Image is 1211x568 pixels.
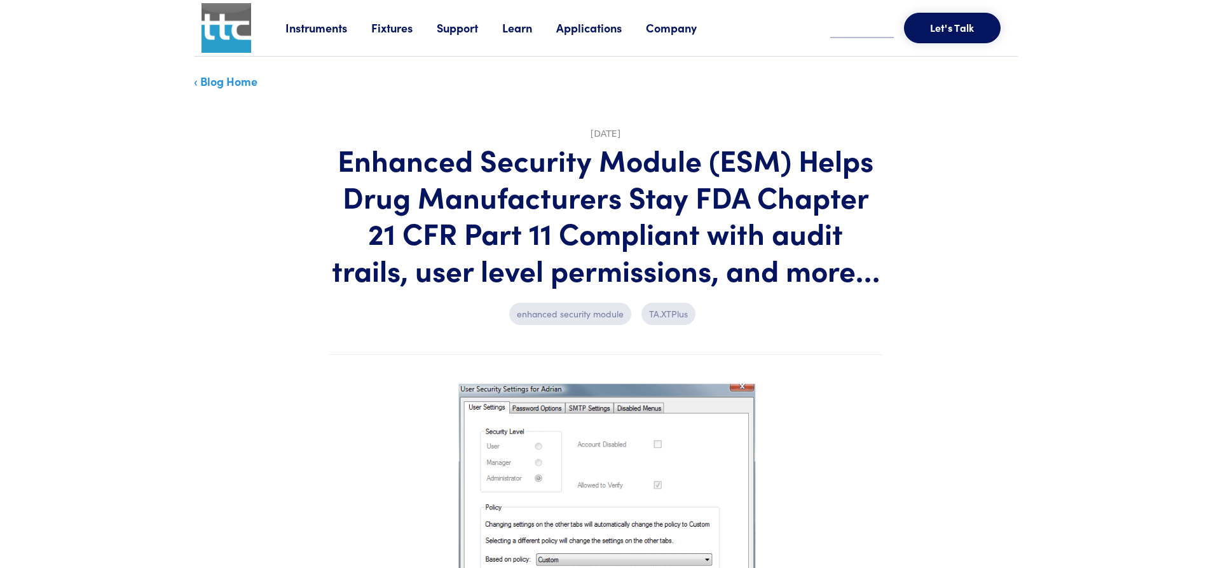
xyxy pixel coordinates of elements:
[591,128,620,139] time: [DATE]
[556,20,646,36] a: Applications
[194,73,257,89] a: ‹ Blog Home
[285,20,371,36] a: Instruments
[371,20,437,36] a: Fixtures
[202,3,251,53] img: ttc_logo_1x1_v1.0.png
[904,13,1001,43] button: Let's Talk
[509,303,631,324] p: enhanced security module
[641,303,695,324] p: TA.XTPlus
[646,20,721,36] a: Company
[329,141,882,287] h1: Enhanced Security Module (ESM) Helps Drug Manufacturers Stay FDA Chapter 21 CFR Part 11 Compliant...
[502,20,556,36] a: Learn
[437,20,502,36] a: Support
